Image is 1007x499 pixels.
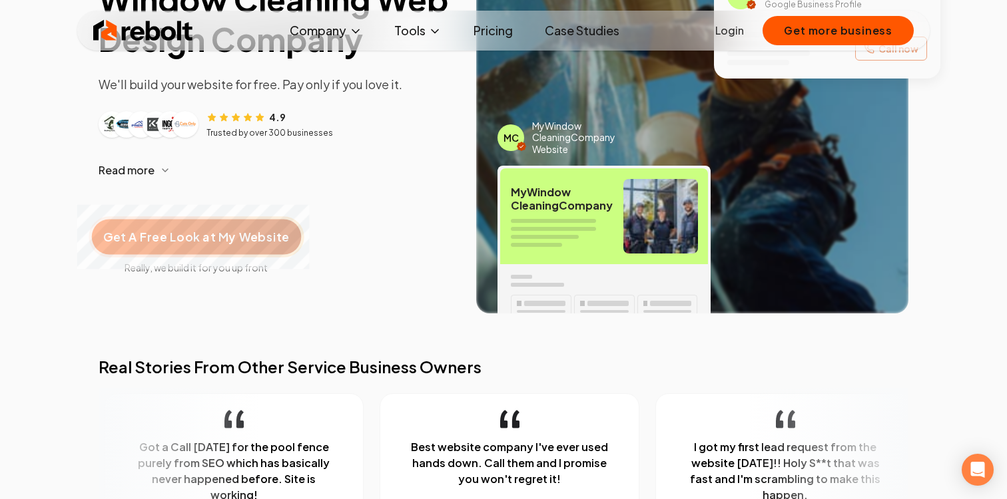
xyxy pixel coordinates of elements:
[224,410,243,428] img: quotation-mark
[103,228,289,246] span: Get A Free Look at My Website
[763,16,914,45] button: Get more business
[279,17,373,44] button: Company
[99,162,155,178] span: Read more
[99,111,198,138] div: Customer logos
[99,261,294,274] span: Really, we build it for you up front
[99,154,455,186] button: Read more
[775,410,795,428] img: quotation-mark
[116,114,137,135] img: Customer logo 2
[99,197,294,274] a: Get A Free Look at My WebsiteReally, we build it for you up front
[206,128,333,138] p: Trusted by over 300 businesses
[962,454,994,486] div: Open Intercom Messenger
[101,114,123,135] img: Customer logo 1
[715,23,744,39] a: Login
[160,114,181,135] img: Customer logo 5
[89,216,304,257] button: Get A Free Look at My Website
[463,17,523,44] a: Pricing
[206,110,286,124] div: Rating: 4.9 out of 5 stars
[269,110,286,124] span: 4.9
[500,410,519,428] img: quotation-mark
[623,179,698,253] img: Window Cleaning team
[406,439,611,487] p: Best website company I've ever used hands down. Call them and I promise you won't regret it!
[99,75,455,94] p: We'll build your website for free. Pay only if you love it.
[93,17,193,44] img: Rebolt Logo
[532,120,639,156] span: My Window Cleaning Company Website
[504,131,519,144] span: MC
[99,110,455,138] article: Customer reviews
[131,114,152,135] img: Customer logo 3
[145,114,167,135] img: Customer logo 4
[174,114,196,135] img: Customer logo 6
[99,356,908,377] h2: Real Stories From Other Service Business Owners
[534,17,630,44] a: Case Studies
[384,17,452,44] button: Tools
[511,186,613,212] span: My Window Cleaning Company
